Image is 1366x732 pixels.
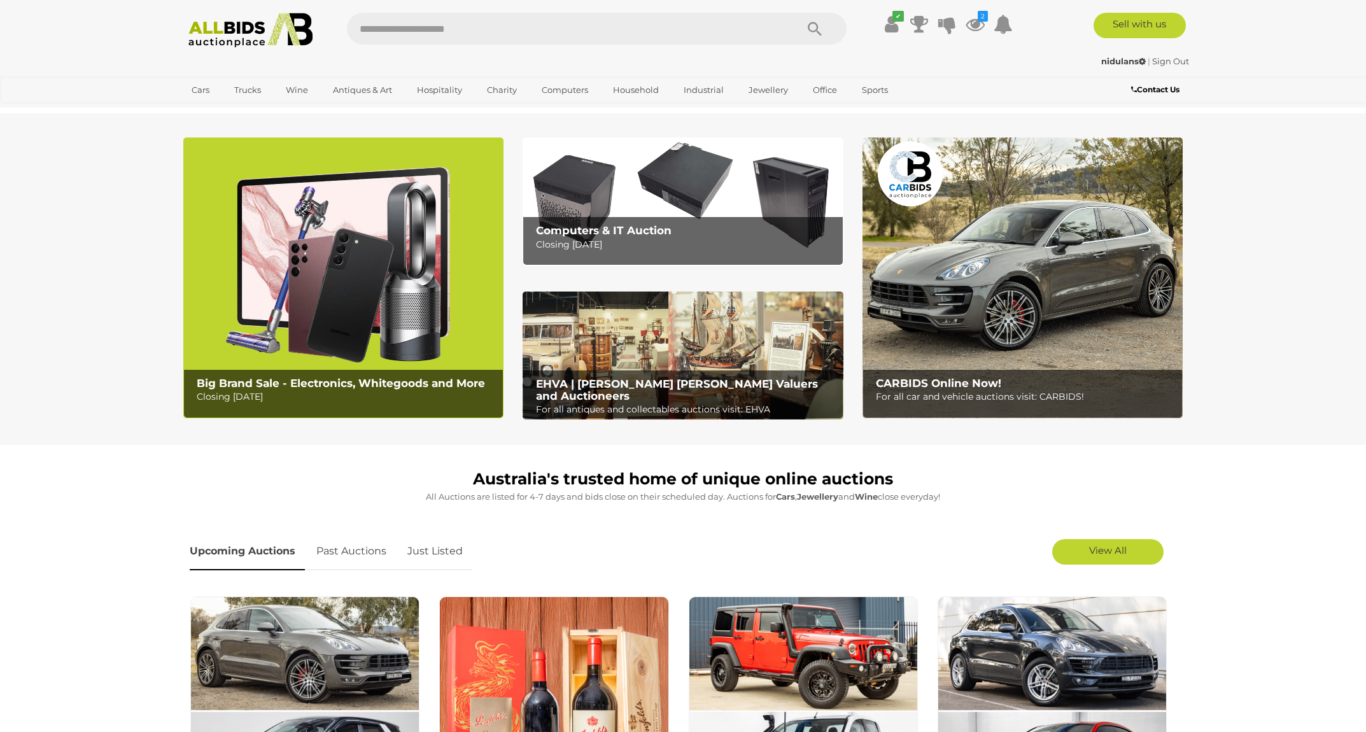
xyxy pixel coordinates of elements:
[605,80,667,101] a: Household
[183,137,503,418] a: Big Brand Sale - Electronics, Whitegoods and More Big Brand Sale - Electronics, Whitegoods and Mo...
[183,137,503,418] img: Big Brand Sale - Electronics, Whitegoods and More
[523,137,843,265] img: Computers & IT Auction
[325,80,400,101] a: Antiques & Art
[523,292,843,420] img: EHVA | Evans Hastings Valuers and Auctioneers
[523,137,843,265] a: Computers & IT Auction Computers & IT Auction Closing [DATE]
[197,377,485,390] b: Big Brand Sale - Electronics, Whitegoods and More
[882,13,901,36] a: ✔
[1131,85,1179,94] b: Contact Us
[190,470,1176,488] h1: Australia's trusted home of unique online auctions
[1101,56,1148,66] a: nidulans
[190,489,1176,504] p: All Auctions are listed for 4-7 days and bids close on their scheduled day. Auctions for , and cl...
[876,377,1001,390] b: CARBIDS Online Now!
[978,11,988,22] i: 2
[776,491,795,502] strong: Cars
[536,237,836,253] p: Closing [DATE]
[797,491,838,502] strong: Jewellery
[1101,56,1146,66] strong: nidulans
[1089,544,1127,556] span: View All
[307,533,396,570] a: Past Auctions
[398,533,472,570] a: Just Listed
[226,80,269,101] a: Trucks
[536,402,836,418] p: For all antiques and collectables auctions visit: EHVA
[1131,83,1183,97] a: Contact Us
[854,80,896,101] a: Sports
[533,80,596,101] a: Computers
[1094,13,1186,38] a: Sell with us
[409,80,470,101] a: Hospitality
[183,101,290,122] a: [GEOGRAPHIC_DATA]
[675,80,732,101] a: Industrial
[805,80,845,101] a: Office
[892,11,904,22] i: ✔
[197,389,496,405] p: Closing [DATE]
[863,137,1183,418] img: CARBIDS Online Now!
[783,13,847,45] button: Search
[536,224,672,237] b: Computers & IT Auction
[740,80,796,101] a: Jewellery
[181,13,320,48] img: Allbids.com.au
[278,80,316,101] a: Wine
[863,137,1183,418] a: CARBIDS Online Now! CARBIDS Online Now! For all car and vehicle auctions visit: CARBIDS!
[876,389,1176,405] p: For all car and vehicle auctions visit: CARBIDS!
[1148,56,1150,66] span: |
[190,533,305,570] a: Upcoming Auctions
[523,292,843,420] a: EHVA | Evans Hastings Valuers and Auctioneers EHVA | [PERSON_NAME] [PERSON_NAME] Valuers and Auct...
[855,491,878,502] strong: Wine
[479,80,525,101] a: Charity
[966,13,985,36] a: 2
[1152,56,1189,66] a: Sign Out
[183,80,218,101] a: Cars
[1052,539,1164,565] a: View All
[536,377,818,402] b: EHVA | [PERSON_NAME] [PERSON_NAME] Valuers and Auctioneers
